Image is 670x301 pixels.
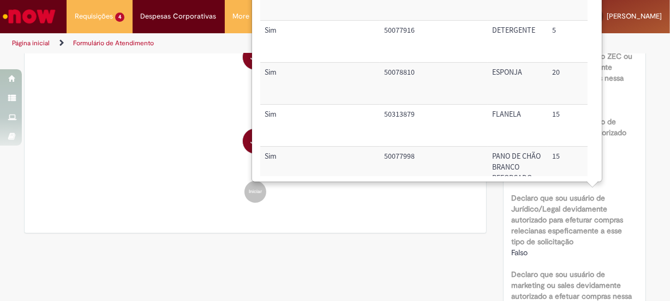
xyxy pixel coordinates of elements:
[260,147,380,189] td: Trigger Tipo de Pedido = Material: Sim
[488,147,548,189] td: Descrição: PANO DE CHÃO BRANCO REFORÇADO
[243,45,268,70] div: Joyci Gondim Costa
[380,147,488,189] td: Código SAP Material / Serviço: 50077998
[1,5,57,27] img: ServiceNow
[607,11,662,21] span: [PERSON_NAME]
[75,11,113,22] span: Requisições
[33,118,478,171] li: Joyci Gondim Costa
[548,63,596,105] td: Quantidade: 20
[380,105,488,147] td: Código SAP Material / Serviço: 50313879
[380,21,488,63] td: Código SAP Material / Serviço: 50077916
[488,21,548,63] td: Descrição: DETERGENTE
[512,193,624,246] b: Declaro que sou usuário de Jurídico/Legal devidamente autorizado para efeturar compras relecianas...
[548,147,596,189] td: Quantidade: 15
[488,63,548,105] td: Descrição: ESPONJA
[8,33,439,53] ul: Trilhas de página
[260,63,380,105] td: Trigger Tipo de Pedido = Material: Sim
[233,11,250,22] span: More
[115,13,124,22] span: 4
[12,39,50,47] a: Página inicial
[243,129,268,154] div: Joyci Gondim Costa
[250,128,260,154] span: JC
[260,105,380,147] td: Trigger Tipo de Pedido = Material: Sim
[141,11,217,22] span: Despesas Corporativas
[250,44,260,70] span: JC
[548,21,596,63] td: Quantidade: 5
[488,105,548,147] td: Descrição: FLANELA
[512,248,528,257] span: Falso
[548,105,596,147] td: Quantidade: 15
[260,21,380,63] td: Trigger Tipo de Pedido = Material: Sim
[73,39,154,47] a: Formulário de Atendimento
[380,63,488,105] td: Código SAP Material / Serviço: 50078810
